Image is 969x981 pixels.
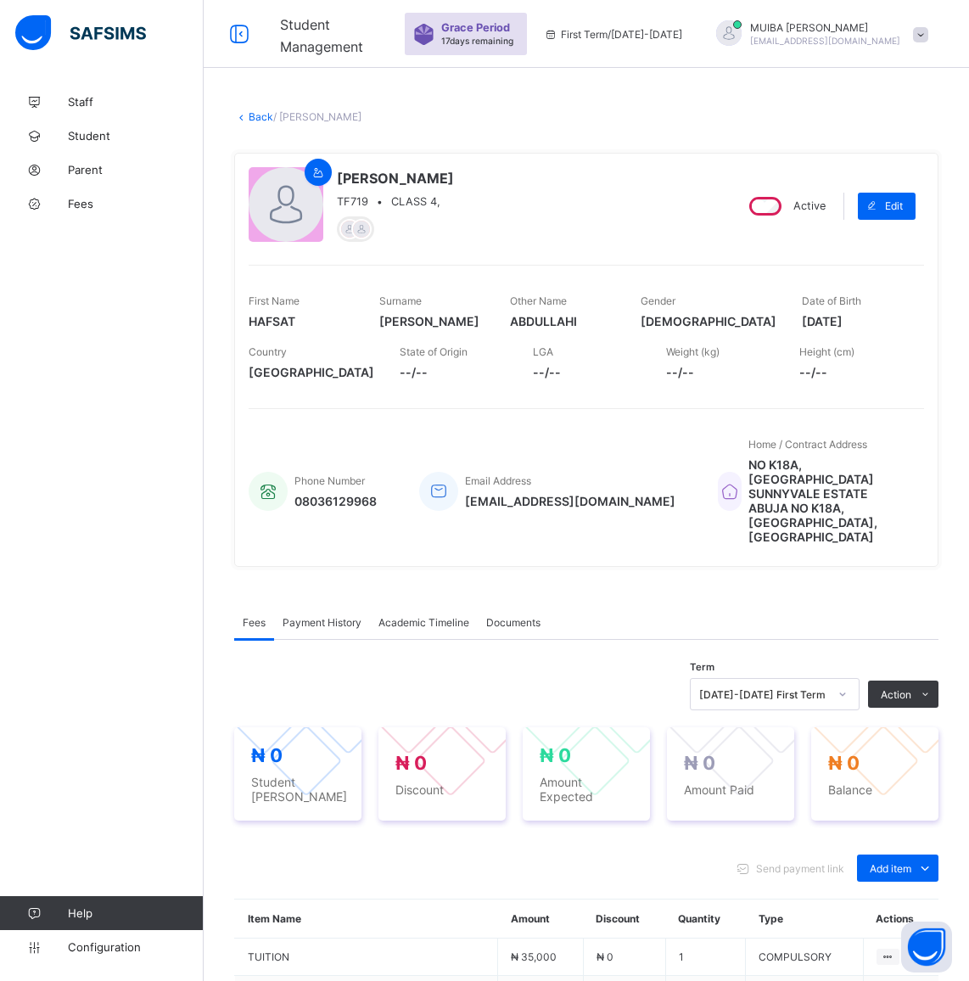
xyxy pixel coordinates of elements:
span: Documents [486,616,541,629]
span: [EMAIL_ADDRESS][DOMAIN_NAME] [465,494,675,508]
span: Gender [641,294,675,307]
span: --/-- [799,365,907,379]
span: Parent [68,163,204,177]
span: ₦ 0 [251,744,283,766]
span: ₦ 0 [597,950,613,963]
span: TUITION [248,950,484,963]
span: Fees [243,616,266,629]
span: Student [PERSON_NAME] [251,775,347,804]
a: Back [249,110,273,123]
th: Type [746,900,863,939]
span: [PERSON_NAME] [379,314,484,328]
span: First Name [249,294,300,307]
span: Academic Timeline [378,616,469,629]
div: MUIBAADAMS [699,20,937,48]
span: Other Name [510,294,567,307]
span: [GEOGRAPHIC_DATA] [249,365,374,379]
span: Surname [379,294,422,307]
span: Fees [68,197,204,210]
span: ₦ 0 [395,752,427,774]
span: Term [690,661,714,673]
span: Amount Paid [684,782,777,797]
span: HAFSAT [249,314,354,328]
th: Discount [583,900,665,939]
span: State of Origin [400,345,468,358]
span: --/-- [400,365,507,379]
span: [PERSON_NAME] [337,170,454,187]
span: session/term information [544,28,682,41]
span: [DEMOGRAPHIC_DATA] [641,314,776,328]
span: NO K18A, [GEOGRAPHIC_DATA] SUNNYVALE ESTATE ABUJA NO K18A, [GEOGRAPHIC_DATA], [GEOGRAPHIC_DATA] [748,457,907,544]
span: TF719 [337,195,368,208]
span: ₦ 0 [828,752,860,774]
span: Email Address [465,474,531,487]
th: Item Name [235,900,498,939]
span: --/-- [666,365,774,379]
span: Discount [395,782,489,797]
th: Amount [498,900,584,939]
span: Amount Expected [540,775,633,804]
th: Quantity [665,900,746,939]
span: Payment History [283,616,361,629]
span: LGA [533,345,553,358]
span: Student [68,129,204,143]
span: [DATE] [802,314,907,328]
span: ₦ 0 [540,744,571,766]
span: Add item [870,862,911,875]
span: Grace Period [441,21,510,34]
th: Actions [863,900,938,939]
span: Action [881,688,911,701]
span: Send payment link [756,862,844,875]
td: COMPULSORY [746,939,863,976]
span: Date of Birth [802,294,861,307]
span: Edit [885,199,903,212]
span: Home / Contract Address [748,438,867,451]
span: CLASS 4, [391,195,440,208]
span: 08036129968 [294,494,377,508]
span: Phone Number [294,474,365,487]
td: 1 [665,939,746,976]
span: Staff [68,95,204,109]
span: ABDULLAHI [510,314,615,328]
button: Open asap [901,922,952,973]
span: --/-- [533,365,641,379]
span: Country [249,345,287,358]
span: Active [793,199,826,212]
span: ₦ 35,000 [511,950,557,963]
span: / [PERSON_NAME] [273,110,361,123]
span: MUIBA [PERSON_NAME] [750,21,900,34]
div: [DATE]-[DATE] First Term [699,688,828,701]
span: Weight (kg) [666,345,720,358]
span: Height (cm) [799,345,854,358]
div: • [337,195,454,208]
span: Balance [828,782,921,797]
img: sticker-purple.71386a28dfed39d6af7621340158ba97.svg [413,24,434,45]
span: Configuration [68,940,203,954]
span: 17 days remaining [441,36,513,46]
span: [EMAIL_ADDRESS][DOMAIN_NAME] [750,36,900,46]
span: Help [68,906,203,920]
span: ₦ 0 [684,752,715,774]
img: safsims [15,15,146,51]
span: Student Management [280,16,363,55]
